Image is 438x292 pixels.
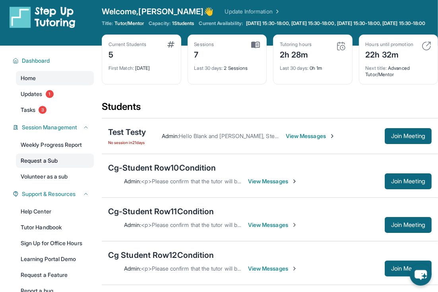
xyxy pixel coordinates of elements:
button: Join Meeting [385,217,432,233]
button: Support & Resources [19,190,89,198]
div: Cg Student Row12Condition [108,250,214,261]
img: logo [10,6,76,28]
div: 0h 1m [280,60,346,71]
div: 2h 28m [280,48,312,60]
a: Request a Sub [16,154,94,168]
div: 5 [109,48,146,60]
img: Chevron-Right [291,265,298,272]
div: 2 Sessions [194,60,260,71]
span: Join Meeting [391,266,425,271]
img: card [251,41,260,48]
span: Capacity: [149,20,171,27]
a: Updates1 [16,87,94,101]
button: Join Meeting [385,173,432,189]
span: Admin : [124,221,141,228]
div: Test Testy [108,127,146,138]
span: Home [21,74,36,82]
span: Join Meeting [391,134,425,138]
a: Update Information [225,8,281,15]
span: Support & Resources [22,190,76,198]
span: 3 [39,106,47,114]
button: Join Meeting [385,128,432,144]
span: Updates [21,90,43,98]
img: Chevron-Right [329,133,335,139]
a: Help Center [16,204,94,219]
div: Cg-Student Row11Condition [108,206,214,217]
span: No session in 21 days [108,139,146,146]
span: Session Management [22,123,77,131]
div: Tutoring hours [280,41,312,48]
span: 1 Students [172,20,194,27]
a: Learning Portal Demo [16,252,94,266]
span: Admin : [162,133,179,139]
img: card [167,41,174,48]
span: Tasks [21,106,35,114]
div: 7 [194,48,214,60]
a: Sign Up for Office Hours [16,236,94,250]
span: View Messages [248,177,298,185]
span: Last 30 days : [194,65,223,71]
span: First Match : [109,65,134,71]
div: Cg-Student Row10Condition [108,162,216,173]
span: Admin : [124,265,141,272]
a: Home [16,71,94,85]
a: Request a Feature [16,268,94,282]
span: Tutor/Mentor [114,20,144,27]
button: Dashboard [19,57,89,65]
div: 22h 32m [366,48,413,60]
span: <p>Please confirm that the tutor will be able to attend your first assigned meeting time before j... [141,221,428,228]
a: Volunteer as a sub [16,169,94,184]
span: Welcome, [PERSON_NAME] 👋 [102,6,214,17]
span: [DATE] 15:30-18:00, [DATE] 15:30-18:00, [DATE] 15:30-18:00, [DATE] 15:30-18:00 [246,20,425,27]
img: card [336,41,346,51]
div: Students [102,100,438,118]
span: Dashboard [22,57,50,65]
button: chat-button [410,264,432,286]
a: [DATE] 15:30-18:00, [DATE] 15:30-18:00, [DATE] 15:30-18:00, [DATE] 15:30-18:00 [244,20,427,27]
button: Join Meeting [385,261,432,277]
span: View Messages [248,265,298,273]
span: View Messages [248,221,298,229]
div: Sessions [194,41,214,48]
a: Tasks3 [16,103,94,117]
a: Weekly Progress Report [16,138,94,152]
div: [DATE] [109,60,174,71]
span: Next title : [366,65,387,71]
img: Chevron-Right [291,222,298,228]
span: <p>Please confirm that the tutor will be able to attend your first assigned meeting time before j... [141,178,428,184]
img: card [422,41,431,51]
a: Tutor Handbook [16,220,94,234]
div: Advanced Tutor/Mentor [366,60,432,78]
span: Join Meeting [391,179,425,184]
span: Last 30 days : [280,65,308,71]
img: Chevron-Right [291,178,298,184]
span: Title: [102,20,113,27]
span: Current Availability: [199,20,243,27]
span: View Messages [286,132,335,140]
img: Chevron Right [273,8,281,15]
button: Session Management [19,123,89,131]
span: <p>Please confirm that the tutor will be able to attend your first assigned meeting time before j... [141,265,428,272]
span: Join Meeting [391,223,425,227]
span: 1 [46,90,54,98]
div: Hours until promotion [366,41,413,48]
span: Admin : [124,178,141,184]
div: Current Students [109,41,146,48]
